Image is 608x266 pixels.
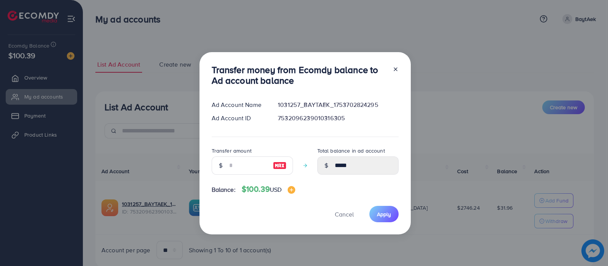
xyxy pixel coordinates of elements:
[242,185,296,194] h4: $100.39
[273,161,287,170] img: image
[288,186,295,194] img: image
[212,147,252,155] label: Transfer amount
[369,206,399,222] button: Apply
[377,210,391,218] span: Apply
[317,147,385,155] label: Total balance in ad account
[272,100,404,109] div: 1031257_BAYTAEK_1753702824295
[325,206,363,222] button: Cancel
[206,114,272,123] div: Ad Account ID
[212,64,386,86] h3: Transfer money from Ecomdy balance to Ad account balance
[272,114,404,123] div: 7532096239010316305
[270,185,282,194] span: USD
[212,185,236,194] span: Balance:
[335,210,354,218] span: Cancel
[206,100,272,109] div: Ad Account Name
